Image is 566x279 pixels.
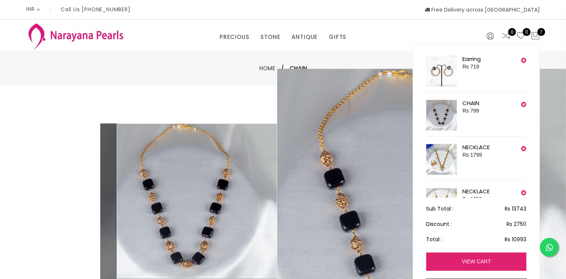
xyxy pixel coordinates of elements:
[426,235,526,244] h4: Total :
[507,220,526,229] span: Rs 2750
[537,28,545,36] span: 7
[462,143,490,151] a: NECKLACE
[426,252,526,271] a: view cart
[321,234,347,242] span: PRECIOUS
[502,31,511,41] a: 0
[531,31,540,41] button: 7
[505,204,526,213] span: Rs 13743
[315,166,502,187] p: This beautiful onyx bead with golden antique ball [PERSON_NAME] looks good for you all the attire...
[260,31,280,43] a: STONE
[426,204,526,213] h4: Sub Total :
[462,55,481,63] a: Earring
[315,123,502,132] h2: CHAIN
[315,147,344,156] span: Rs 799
[329,31,346,43] a: GIFTS
[61,7,131,12] p: Call Us [PHONE_NUMBER]
[259,64,275,72] a: Home
[508,28,516,36] span: 0
[291,31,318,43] a: ANTIQUE
[462,187,490,195] a: NECKLACE
[220,31,249,43] a: PRECIOUS
[462,108,479,114] span: Rs 799
[523,28,530,36] span: 0
[315,132,502,141] h4: sku : CHSPBL10000999032564008-00946
[352,147,374,156] span: Rs 999
[358,234,416,242] span: CUSTOM MADE-GEMS
[426,220,526,229] h4: Discount :
[342,218,358,226] span: GOLD
[462,152,482,158] span: Rs 1799
[516,31,525,41] a: 0
[505,235,526,244] span: Rs 10993
[321,218,342,226] span: COLOR :
[425,6,540,13] span: Free Delivery across [GEOGRAPHIC_DATA]
[358,218,379,226] span: , BLACK
[462,99,479,107] a: CHAIN
[462,196,482,202] span: Rs 1359
[281,64,284,73] span: /
[462,64,479,70] span: Rs 719
[290,64,307,73] span: CHAIN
